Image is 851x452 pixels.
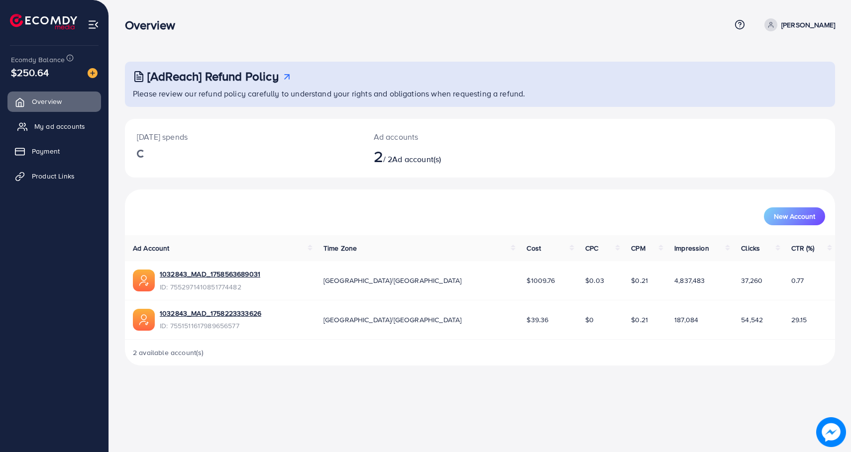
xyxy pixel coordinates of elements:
p: Please review our refund policy carefully to understand your rights and obligations when requesti... [133,88,829,99]
span: New Account [774,213,815,220]
img: menu [88,19,99,30]
img: ic-ads-acc.e4c84228.svg [133,309,155,331]
span: 0.77 [791,275,804,285]
span: $0 [585,315,594,325]
span: $250.64 [11,65,49,80]
a: 1032843_MAD_1758223333626 [160,308,261,318]
a: 1032843_MAD_1758563689031 [160,269,260,279]
span: Overview [32,96,62,106]
img: image [816,417,846,447]
img: ic-ads-acc.e4c84228.svg [133,270,155,291]
h2: / 2 [374,147,528,166]
span: $1009.76 [527,275,555,285]
img: logo [10,14,77,29]
span: Impression [674,243,709,253]
span: CTR (%) [791,243,815,253]
a: Product Links [7,166,101,186]
img: image [88,68,98,78]
span: Time Zone [323,243,357,253]
span: Payment [32,146,60,156]
span: 187,084 [674,315,698,325]
span: 37,260 [741,275,762,285]
span: 29.15 [791,315,807,325]
span: Ad Account [133,243,170,253]
span: $0.21 [631,315,648,325]
button: New Account [764,207,825,225]
span: CPM [631,243,645,253]
span: ID: 7551511617989656577 [160,321,261,331]
span: ID: 7552971410851774482 [160,282,260,292]
span: 2 available account(s) [133,348,204,358]
a: [PERSON_NAME] [760,18,835,31]
span: Ad account(s) [392,154,441,165]
a: My ad accounts [7,116,101,136]
p: Ad accounts [374,131,528,143]
span: Clicks [741,243,760,253]
span: Cost [527,243,541,253]
span: CPC [585,243,598,253]
span: Product Links [32,171,75,181]
a: Payment [7,141,101,161]
p: [DATE] spends [137,131,350,143]
span: 4,837,483 [674,275,705,285]
h3: Overview [125,18,183,32]
span: $0.21 [631,275,648,285]
span: My ad accounts [34,121,85,131]
span: $39.36 [527,315,548,325]
span: [GEOGRAPHIC_DATA]/[GEOGRAPHIC_DATA] [323,315,462,325]
a: Overview [7,91,101,111]
h3: [AdReach] Refund Policy [147,69,279,84]
span: 54,542 [741,315,763,325]
span: 2 [374,145,383,168]
span: Ecomdy Balance [11,55,65,65]
p: [PERSON_NAME] [781,19,835,31]
span: $0.03 [585,275,604,285]
span: [GEOGRAPHIC_DATA]/[GEOGRAPHIC_DATA] [323,275,462,285]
